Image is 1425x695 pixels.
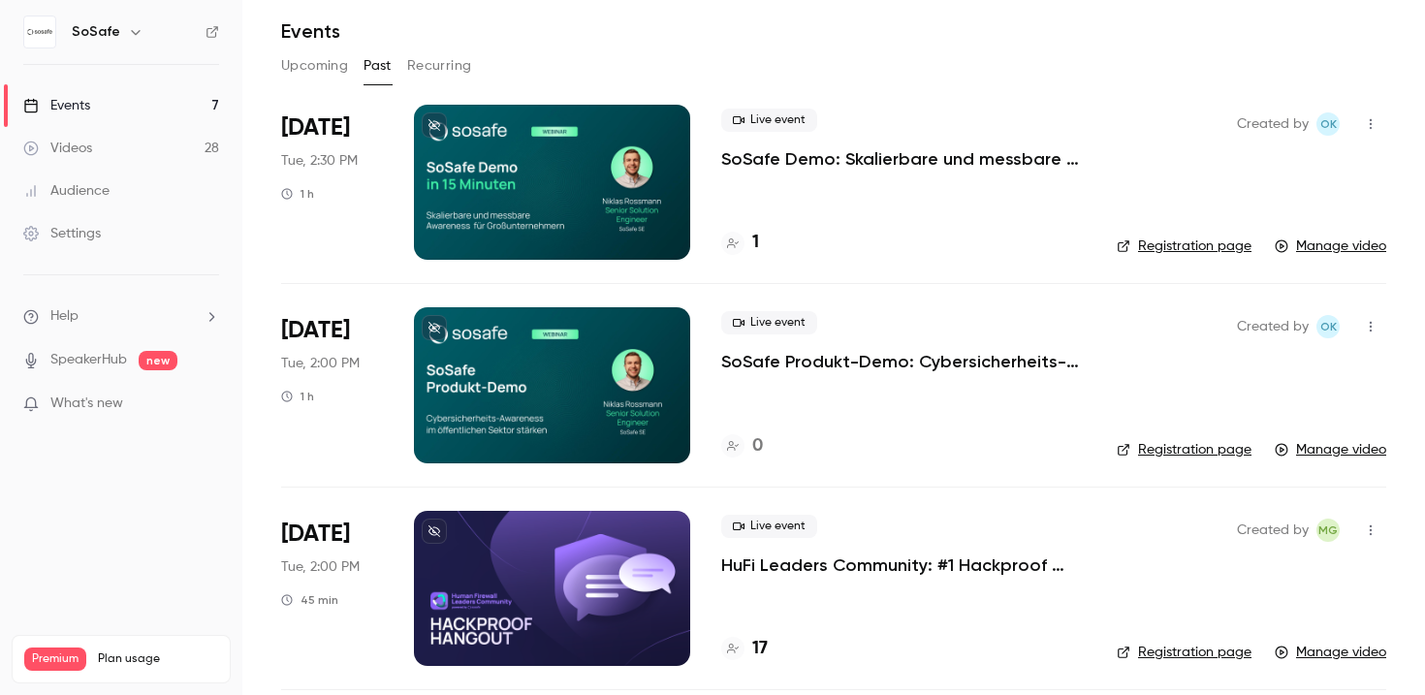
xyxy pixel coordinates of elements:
a: SoSafe Demo: Skalierbare und messbare Awareness für Großunternehmen [721,147,1086,171]
a: 0 [721,433,763,459]
div: [DATE] [16,422,372,448]
div: 1 h [281,186,314,202]
span: Help [50,306,79,327]
a: Registration page [1117,440,1251,459]
button: Home [303,8,340,45]
img: Profile image for Tim [55,11,86,42]
div: Hi [PERSON_NAME], will this redirect apply to all live webinars and replays on our channel or can... [85,459,357,535]
div: Aug 26 Tue, 2:30 PM (Europe/Paris) [281,105,383,260]
a: Manage video [1275,440,1386,459]
a: Registration page [1117,643,1251,662]
textarea: Message… [16,568,371,601]
div: Videos [23,139,92,158]
button: Upload attachment [92,609,108,624]
span: Tue, 2:00 PM [281,354,360,373]
span: Live event [721,515,817,538]
button: Past [364,50,392,81]
button: Gif picker [61,609,77,624]
span: Olga Krukova [1316,315,1340,338]
div: Hi [PERSON_NAME], will this redirect apply to all live webinars and replays on our channel or can... [70,448,372,547]
a: Manage video [1275,237,1386,256]
div: [PERSON_NAME] • [DATE] [31,391,183,402]
span: new [139,351,177,370]
span: Plan usage [98,651,218,667]
div: 1 h [281,389,314,404]
a: 1 [721,230,759,256]
a: SpeakerHub [50,350,127,370]
h4: 17 [752,636,768,662]
span: Live event [721,311,817,334]
a: 17 [721,636,768,662]
button: Send a message… [332,601,364,632]
div: Events [23,96,90,115]
h4: 1 [752,230,759,256]
span: Premium [24,648,86,671]
span: Olga Krukova [1316,112,1340,136]
div: Audience [23,181,110,201]
img: SoSafe [24,16,55,47]
a: Registration page [1117,237,1251,256]
div: Aug 19 Tue, 2:00 PM (Europe/Paris) [281,511,383,666]
span: Tue, 2:30 PM [281,151,358,171]
span: Created by [1237,519,1309,542]
span: Created by [1237,315,1309,338]
span: Tue, 2:00 PM [281,557,360,577]
div: Aug 26 Tue, 2:00 PM (Europe/Paris) [281,307,383,462]
button: Start recording [123,609,139,624]
a: SoSafe Produkt-Demo: Cybersicherheits-Awareness im öffentlichen Sektor stärken [721,350,1086,373]
div: 45 min [281,592,338,608]
a: Manage video [1275,643,1386,662]
button: Emoji picker [30,609,46,624]
h4: 0 [752,433,763,459]
h6: SoSafe [72,22,120,42]
span: Live event [721,109,817,132]
button: Upcoming [281,50,348,81]
a: HuFi Leaders Community: #1 Hackproof Hangout [721,553,1086,577]
h1: Events [281,19,340,43]
button: Recurring [407,50,472,81]
span: OK [1320,112,1337,136]
span: MG [1318,519,1338,542]
p: Active [DATE] [94,24,179,44]
span: Created by [1237,112,1309,136]
span: Melissa Giwa [1316,519,1340,542]
span: What's new [50,394,123,414]
h1: [PERSON_NAME] [94,10,220,24]
span: OK [1320,315,1337,338]
button: go back [13,8,49,45]
span: [DATE] [281,519,350,550]
div: user says… [16,448,372,570]
li: help-dropdown-opener [23,306,219,327]
span: [DATE] [281,315,350,346]
div: Close [340,8,375,43]
span: [DATE] [281,112,350,143]
div: Settings [23,224,101,243]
